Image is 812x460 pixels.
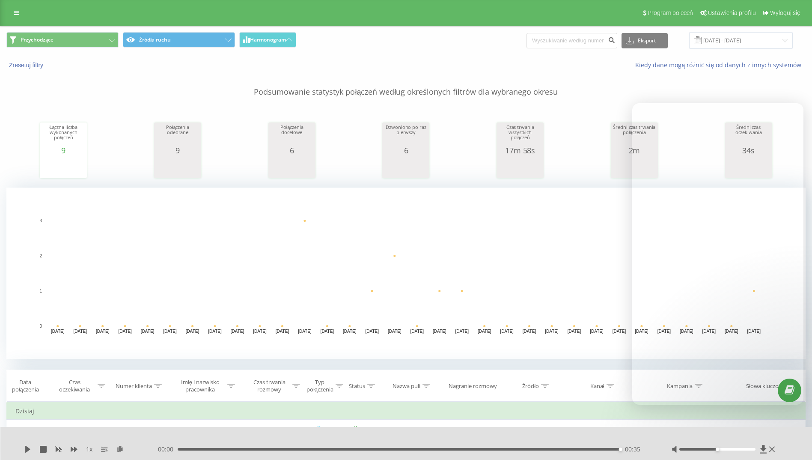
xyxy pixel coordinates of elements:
[208,329,222,334] text: [DATE]
[388,329,402,334] text: [DATE]
[384,125,427,146] div: Dzwoniono po raz pierwszy
[613,125,656,146] div: Średni czas trwania połączenia
[86,445,92,454] span: 1 x
[499,155,541,180] svg: A chart.
[770,9,800,16] span: Wyloguj się
[783,412,803,432] iframe: Intercom live chat
[632,103,803,405] iframe: Intercom live chat
[186,329,199,334] text: [DATE]
[39,324,42,329] text: 0
[455,329,469,334] text: [DATE]
[568,329,581,334] text: [DATE]
[54,379,95,393] div: Czas oczekiwania
[499,125,541,146] div: Czas trwania wszystkich połączeń
[42,146,85,155] div: 9
[172,420,241,445] td: [PERSON_NAME]
[393,382,420,390] div: Nazwa puli
[156,146,199,155] div: 9
[39,218,42,223] text: 3
[15,424,38,440] div: 13:51:56
[96,329,110,334] text: [DATE]
[321,329,334,334] text: [DATE]
[366,329,379,334] text: [DATE]
[523,329,536,334] text: [DATE]
[141,329,155,334] text: [DATE]
[250,37,286,43] span: Harmonogram
[306,379,333,393] div: Typ połączenia
[253,329,267,334] text: [DATE]
[163,329,177,334] text: [DATE]
[6,32,119,48] button: Przychodzące
[500,329,514,334] text: [DATE]
[156,155,199,180] svg: A chart.
[271,155,313,180] svg: A chart.
[231,329,244,334] text: [DATE]
[613,329,626,334] text: [DATE]
[526,33,617,48] input: Wyszukiwanie według numeru
[298,329,312,334] text: [DATE]
[613,146,656,155] div: 2m
[271,125,313,146] div: Połączenia docelowe
[343,329,357,334] text: [DATE]
[590,329,604,334] text: [DATE]
[622,33,668,48] button: Eksport
[613,155,656,180] svg: A chart.
[522,382,539,390] div: Źródło
[6,69,806,98] p: Podsumowanie statystyk połączeń według określonych filtrów dla wybranego okresu
[648,9,693,16] span: Program poleceń
[708,9,756,16] span: Ustawienia profilu
[46,420,108,445] td: 03:16
[156,125,199,146] div: Połączenia odebrane
[123,32,235,48] button: Źródła ruchu
[175,379,225,393] div: Imię i nazwisko pracownika
[42,125,85,146] div: Łączna liczba wykonanych połączeń
[6,61,48,69] button: Zresetuj filtry
[73,329,87,334] text: [DATE]
[7,403,806,420] td: Dzisiaj
[384,146,427,155] div: 6
[410,329,424,334] text: [DATE]
[625,445,640,454] span: 00:35
[7,379,44,393] div: Data połączenia
[21,36,54,43] span: Przychodzące
[433,329,446,334] text: [DATE]
[716,448,719,451] div: Accessibility label
[276,329,289,334] text: [DATE]
[545,329,559,334] text: [DATE]
[449,382,497,390] div: Nagranie rozmowy
[42,155,85,180] svg: A chart.
[241,420,302,445] td: 00:35
[271,146,313,155] div: 6
[39,289,42,293] text: 1
[116,382,152,390] div: Numer klienta
[349,382,365,390] div: Status
[478,329,491,334] text: [DATE]
[499,146,541,155] div: 17m 58s
[635,61,806,69] a: Kiedy dane mogą różnić się od danych z innych systemów
[619,448,622,451] div: Accessibility label
[239,32,296,48] button: Harmonogram
[51,329,65,334] text: [DATE]
[6,188,806,359] svg: A chart.
[384,155,427,180] svg: A chart.
[39,254,42,258] text: 2
[158,445,178,454] span: 00:00
[590,382,604,390] div: Kanał
[118,329,132,334] text: [DATE]
[248,379,290,393] div: Czas trwania rozmowy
